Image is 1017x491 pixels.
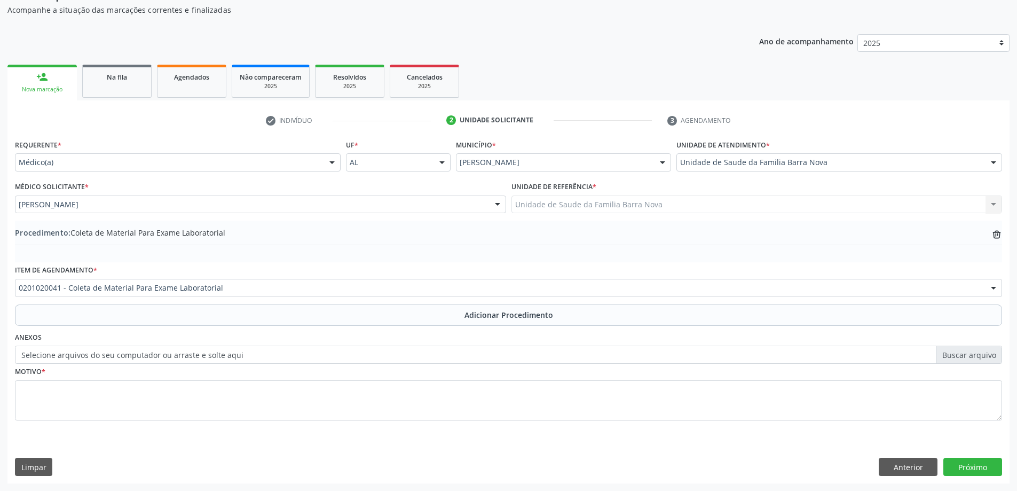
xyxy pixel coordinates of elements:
div: person_add [36,71,48,83]
label: Município [456,137,496,153]
span: Na fila [107,73,127,82]
span: Resolvidos [333,73,366,82]
span: [PERSON_NAME] [460,157,649,168]
label: Médico Solicitante [15,179,89,196]
span: Agendados [174,73,209,82]
label: Anexos [15,330,42,346]
span: [PERSON_NAME] [19,199,484,210]
span: Cancelados [407,73,443,82]
label: Unidade de atendimento [676,137,770,153]
div: 2025 [240,82,302,90]
p: Acompanhe a situação das marcações correntes e finalizadas [7,4,709,15]
label: UF [346,137,358,153]
div: 2025 [398,82,451,90]
span: Médico(a) [19,157,319,168]
span: Unidade de Saude da Familia Barra Nova [680,157,980,168]
p: Ano de acompanhamento [759,34,854,48]
label: Unidade de referência [511,179,596,196]
span: 0201020041 - Coleta de Material Para Exame Laboratorial [19,283,980,293]
span: Adicionar Procedimento [464,309,553,321]
div: Unidade solicitante [460,115,533,125]
button: Anterior [879,458,937,476]
span: Não compareceram [240,73,302,82]
div: Nova marcação [15,85,69,93]
button: Adicionar Procedimento [15,305,1002,326]
div: 2 [446,115,456,125]
button: Próximo [943,458,1002,476]
span: AL [350,157,429,168]
label: Requerente [15,137,61,153]
div: 2025 [323,82,376,90]
span: Coleta de Material Para Exame Laboratorial [15,227,225,238]
label: Motivo [15,364,45,380]
span: Procedimento: [15,228,70,238]
label: Item de agendamento [15,262,97,279]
